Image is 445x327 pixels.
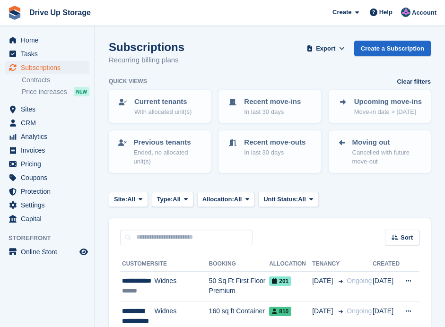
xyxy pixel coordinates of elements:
p: Ended, no allocated unit(s) [134,148,203,166]
th: Customer [120,257,154,272]
a: menu [5,103,89,116]
a: Drive Up Storage [26,5,95,20]
span: Analytics [21,130,78,143]
span: All [173,195,181,204]
a: Contracts [22,76,89,85]
a: menu [5,198,89,212]
button: Type: All [152,192,193,207]
p: Cancelled with future move-out [352,148,422,166]
a: Price increases NEW [22,86,89,97]
h1: Subscriptions [109,41,184,53]
p: Recent move-ins [244,96,301,107]
span: Account [412,8,436,17]
a: Moving out Cancelled with future move-out [330,131,430,172]
span: Storefront [9,233,94,243]
a: Previous tenants Ended, no allocated unit(s) [110,131,210,172]
span: Site: [114,195,127,204]
span: All [298,195,306,204]
span: Pricing [21,157,78,171]
a: menu [5,185,89,198]
p: Upcoming move-ins [354,96,422,107]
a: menu [5,34,89,47]
th: Created [373,257,400,272]
span: Export [316,44,335,53]
span: Tasks [21,47,78,60]
a: menu [5,245,89,258]
a: Current tenants With allocated unit(s) [110,91,210,122]
p: Recurring billing plans [109,55,184,66]
a: menu [5,157,89,171]
a: Upcoming move-ins Move-in date > [DATE] [330,91,430,122]
a: Recent move-ins In last 30 days [219,91,320,122]
span: Sites [21,103,78,116]
span: All [234,195,242,204]
p: In last 30 days [244,107,301,117]
span: Capital [21,212,78,225]
th: Site [154,257,209,272]
th: Tenancy [312,257,343,272]
span: Subscriptions [21,61,78,74]
a: Create a Subscription [354,41,431,56]
a: Preview store [78,246,89,258]
img: Andy [401,8,410,17]
td: Widnes [154,271,209,301]
span: Sort [401,233,413,242]
a: menu [5,116,89,129]
p: Moving out [352,137,422,148]
div: NEW [74,87,89,96]
span: Home [21,34,78,47]
h6: Quick views [109,77,147,86]
span: All [127,195,135,204]
span: Coupons [21,171,78,184]
a: menu [5,144,89,157]
span: Invoices [21,144,78,157]
span: Unit Status: [263,195,298,204]
a: menu [5,47,89,60]
a: menu [5,130,89,143]
p: Recent move-outs [244,137,305,148]
span: Type: [157,195,173,204]
span: Allocation: [202,195,234,204]
p: Previous tenants [134,137,203,148]
th: Booking [209,257,270,272]
span: Price increases [22,87,67,96]
span: Ongoing [347,277,372,284]
button: Site: All [109,192,148,207]
a: menu [5,61,89,74]
span: Settings [21,198,78,212]
p: With allocated unit(s) [134,107,192,117]
span: 810 [269,307,291,316]
span: CRM [21,116,78,129]
p: Move-in date > [DATE] [354,107,422,117]
span: Protection [21,185,78,198]
th: Allocation [269,257,312,272]
td: 50 Sq Ft First Floor Premium [209,271,270,301]
a: Recent move-outs In last 30 days [219,131,320,163]
button: Unit Status: All [258,192,318,207]
span: [DATE] [312,306,335,316]
img: stora-icon-8386f47178a22dfd0bd8f6a31ec36ba5ce8667c1dd55bd0f319d3a0aa187defe.svg [8,6,22,20]
span: Online Store [21,245,78,258]
a: menu [5,171,89,184]
td: [DATE] [373,271,400,301]
span: Ongoing [347,307,372,315]
span: Create [332,8,351,17]
p: In last 30 days [244,148,305,157]
span: Help [379,8,393,17]
button: Allocation: All [197,192,255,207]
a: Clear filters [397,77,431,86]
span: 201 [269,276,291,286]
a: menu [5,212,89,225]
p: Current tenants [134,96,192,107]
span: [DATE] [312,276,335,286]
button: Export [305,41,347,56]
